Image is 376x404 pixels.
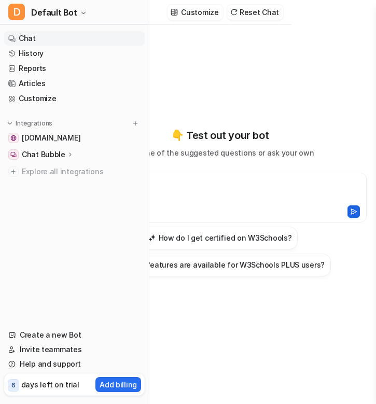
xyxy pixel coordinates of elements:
[168,5,222,20] button: Customize
[109,254,331,276] button: What features are available for W3Schools PLUS users?What features are available for W3Schools PL...
[4,342,145,357] a: Invite teammates
[4,46,145,61] a: History
[132,120,139,127] img: menu_add.svg
[4,118,55,129] button: Integrations
[171,8,178,16] img: customize
[181,7,218,18] p: Customize
[11,381,16,390] p: 6
[148,234,156,242] img: How do I get certified on W3Schools?
[4,164,145,179] a: Explore all integrations
[4,76,145,91] a: Articles
[227,5,283,20] button: Reset Chat
[21,379,79,390] p: days left on trial
[230,8,238,16] img: reset
[4,131,145,145] a: www.w3schools.com[DOMAIN_NAME]
[22,163,141,180] span: Explore all integrations
[95,377,141,392] button: Add billing
[142,227,298,249] button: How do I get certified on W3Schools?How do I get certified on W3Schools?
[4,328,145,342] a: Create a new Bot
[6,120,13,127] img: expand menu
[126,259,325,270] h3: What features are available for W3Schools PLUS users?
[22,149,65,160] p: Chat Bubble
[10,135,17,141] img: www.w3schools.com
[8,4,25,20] span: D
[8,166,19,177] img: explore all integrations
[159,232,292,243] h3: How do I get certified on W3Schools?
[16,119,52,128] p: Integrations
[10,151,17,158] img: Chat Bubble
[4,357,145,371] a: Help and support
[126,147,314,158] p: Use one of the suggested questions or ask your own
[22,133,80,143] span: [DOMAIN_NAME]
[31,5,77,20] span: Default Bot
[171,128,269,143] p: 👇 Test out your bot
[4,31,145,46] a: Chat
[4,61,145,76] a: Reports
[100,379,137,390] p: Add billing
[4,91,145,106] a: Customize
